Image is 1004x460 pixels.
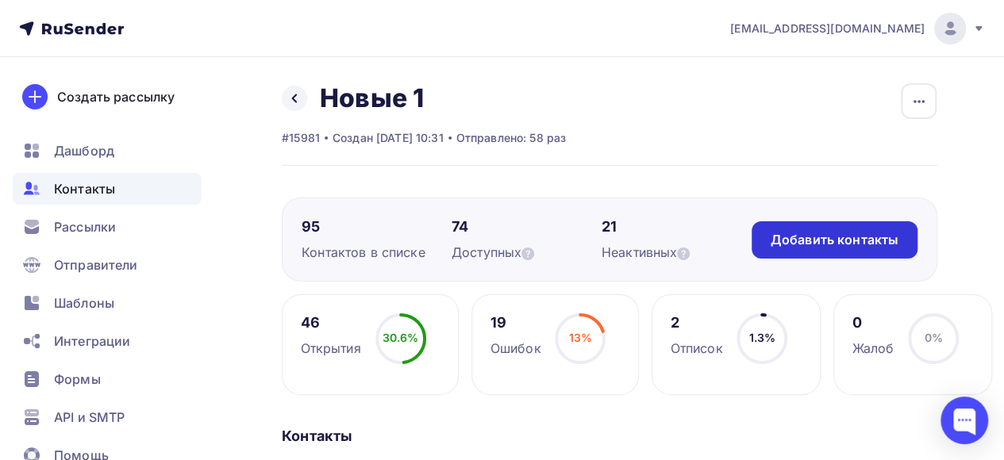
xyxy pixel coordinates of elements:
div: Жалоб [852,339,894,358]
a: Шаблоны [13,287,202,319]
span: Отправители [54,255,138,274]
div: 46 [301,313,361,332]
div: 95 [302,217,452,236]
span: Шаблоны [54,293,114,312]
div: 74 [452,217,602,236]
div: Ошибок [490,339,541,358]
div: 2 [670,313,722,332]
div: Контактов в списке [302,243,452,262]
span: Формы [54,370,101,389]
span: Рассылки [54,217,116,236]
div: Отписок [670,339,722,358]
span: Дашборд [54,141,114,160]
a: Контакты [13,173,202,205]
div: Открытия [301,339,361,358]
a: Отправители [13,249,202,281]
div: 0 [852,313,894,332]
div: #15981 [282,130,320,146]
span: 30.6% [383,331,419,344]
div: Создан [DATE] 10:31 [333,130,444,146]
div: Неактивных [602,243,752,262]
span: [EMAIL_ADDRESS][DOMAIN_NAME] [730,21,925,36]
h2: Новые 1 [320,82,424,114]
div: Создать рассылку [57,87,175,106]
span: Контакты [54,179,115,198]
span: 0% [925,331,943,344]
div: Контакты [282,427,937,446]
a: [EMAIL_ADDRESS][DOMAIN_NAME] [730,13,985,44]
span: Интеграции [54,332,130,351]
div: Отправлено: 58 раз [456,130,567,146]
span: 13% [569,331,592,344]
a: Рассылки [13,211,202,243]
a: Дашборд [13,135,202,167]
div: Доступных [452,243,602,262]
span: 1.3% [749,331,776,344]
div: Добавить контакты [771,231,898,249]
span: API и SMTP [54,408,125,427]
a: Формы [13,363,202,395]
div: 19 [490,313,541,332]
div: 21 [602,217,752,236]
